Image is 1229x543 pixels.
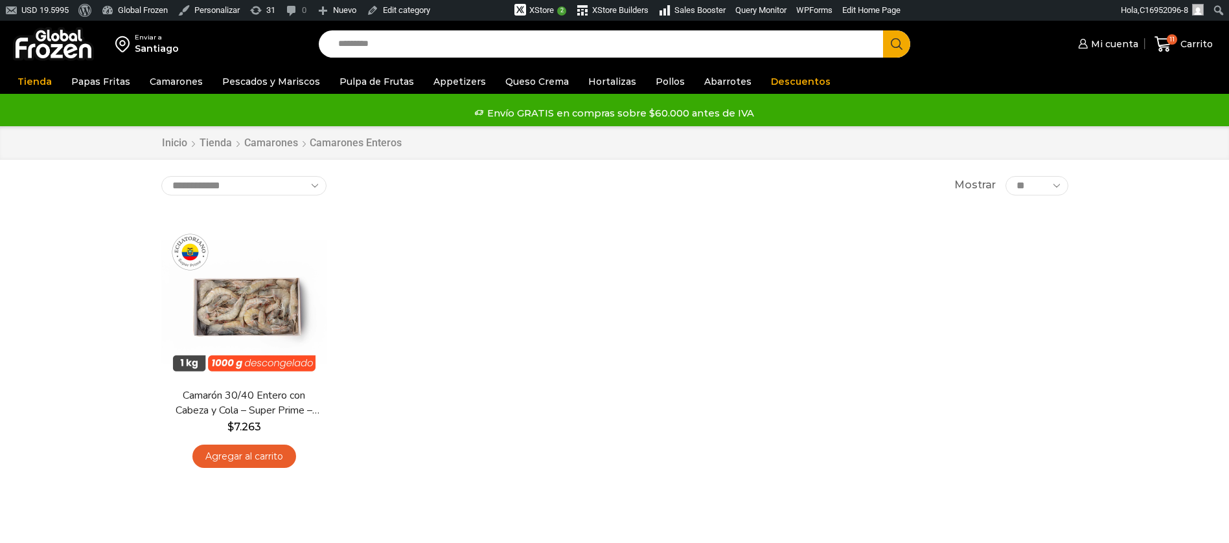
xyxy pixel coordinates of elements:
img: xstore [514,4,526,16]
a: Queso Crema [499,69,575,94]
img: address-field-icon.svg [115,33,135,55]
nav: Breadcrumb [161,136,402,151]
a: Papas Fritas [65,69,137,94]
bdi: 7.263 [227,421,261,433]
div: Santiago [135,42,179,55]
a: Camarón 30/40 Entero con Cabeza y Cola – Super Prime – Caja 10 kg [169,388,318,418]
span: Mostrar [954,178,996,193]
a: Abarrotes [698,69,758,94]
a: Tienda [11,69,58,94]
a: 11 Carrito [1151,29,1216,60]
span: Carrito [1177,38,1213,50]
a: Camarones [244,136,299,151]
a: Hortalizas [582,69,643,94]
a: Tienda [199,136,233,151]
a: Pescados y Mariscos [216,69,327,94]
span: XStore [529,5,554,15]
a: Appetizers [427,69,492,94]
button: Search button [883,30,910,58]
a: Descuentos [764,69,837,94]
a: Pulpa de Frutas [333,69,420,94]
span: Mi cuenta [1088,38,1138,50]
span: $ [227,421,234,433]
h1: Camarones Enteros [310,137,402,149]
a: Pollos [649,69,691,94]
img: Visitas de 48 horas. Haz clic para ver más estadísticas del sitio. [442,3,514,19]
span: 2 [557,6,566,16]
a: Agregar al carrito: “Camarón 30/40 Entero con Cabeza y Cola - Super Prime - Caja 10 kg” [192,445,296,469]
a: Inicio [161,136,188,151]
span: Sales Booster [674,5,726,15]
select: Pedido de la tienda [161,176,327,195]
div: Enviar a [135,33,179,42]
span: 11 [1167,34,1177,45]
span: C16952096-8 [1140,5,1188,15]
span: XStore Builders [592,5,649,15]
a: Camarones [143,69,209,94]
a: Mi cuenta [1075,31,1138,57]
